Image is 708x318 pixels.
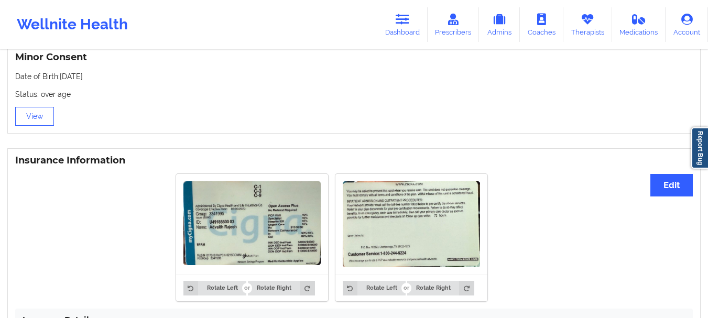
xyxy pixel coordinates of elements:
[183,181,321,265] img: Advaith Rajesh
[666,7,708,42] a: Account
[183,281,246,295] button: Rotate Left
[15,89,693,100] p: Status: over age
[343,281,406,295] button: Rotate Left
[612,7,666,42] a: Medications
[377,7,428,42] a: Dashboard
[15,71,693,82] p: Date of Birth: [DATE]
[691,127,708,169] a: Report Bug
[15,51,693,63] h3: Minor Consent
[407,281,474,295] button: Rotate Right
[563,7,612,42] a: Therapists
[520,7,563,42] a: Coaches
[15,107,54,126] button: View
[650,174,693,196] button: Edit
[248,281,314,295] button: Rotate Right
[479,7,520,42] a: Admins
[343,181,480,267] img: Advaith Rajesh
[428,7,480,42] a: Prescribers
[15,155,693,167] h3: Insurance Information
